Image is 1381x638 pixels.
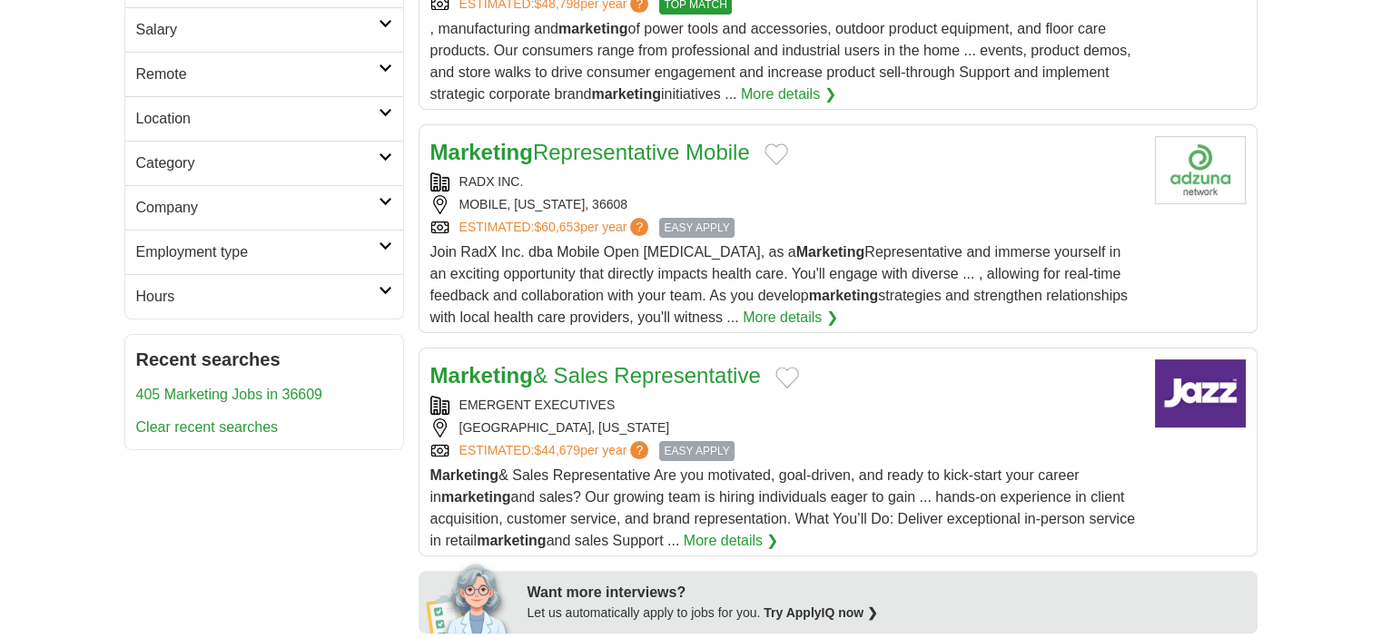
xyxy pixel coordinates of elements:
[136,108,379,130] h2: Location
[136,152,379,174] h2: Category
[630,441,648,459] span: ?
[775,367,799,388] button: Add to favorite jobs
[136,19,379,41] h2: Salary
[441,489,510,505] strong: marketing
[136,419,279,435] a: Clear recent searches
[125,274,403,319] a: Hours
[430,363,533,388] strong: Marketing
[528,582,1247,604] div: Want more interviews?
[136,197,379,219] h2: Company
[125,96,403,141] a: Location
[136,346,392,373] h2: Recent searches
[796,244,865,260] strong: Marketing
[430,172,1140,191] div: RADX INC.
[430,21,1131,102] span: , manufacturing and of power tools and accessories, outdoor product equipment, and floor care pro...
[430,418,1140,437] div: [GEOGRAPHIC_DATA], [US_STATE]
[741,83,836,105] a: More details ❯
[125,7,403,52] a: Salary
[430,195,1140,214] div: MOBILE, [US_STATE], 36608
[630,218,648,236] span: ?
[136,286,379,308] h2: Hours
[1155,136,1246,204] img: Company logo
[136,241,379,263] h2: Employment type
[430,363,761,388] a: Marketing& Sales Representative
[764,605,878,620] a: Try ApplyIQ now ❯
[430,244,1128,325] span: Join RadX Inc. dba Mobile Open [MEDICAL_DATA], as a Representative and immerse yourself in an exc...
[459,441,653,461] a: ESTIMATED:$44,679per year?
[430,467,499,483] strong: Marketing
[430,140,750,164] a: MarketingRepresentative Mobile
[477,533,546,548] strong: marketing
[125,141,403,185] a: Category
[764,143,788,165] button: Add to favorite jobs
[534,443,580,457] span: $44,679
[558,21,627,36] strong: marketing
[659,441,734,461] span: EASY APPLY
[534,220,580,234] span: $60,653
[430,396,1140,415] div: EMERGENT EXECUTIVES
[659,218,734,238] span: EASY APPLY
[743,307,838,329] a: More details ❯
[809,288,878,303] strong: marketing
[125,185,403,230] a: Company
[684,530,779,552] a: More details ❯
[125,52,403,96] a: Remote
[430,140,533,164] strong: Marketing
[528,604,1247,623] div: Let us automatically apply to jobs for you.
[125,230,403,274] a: Employment type
[430,467,1135,548] span: & Sales Representative Are you motivated, goal-driven, and ready to kick-start your career in and...
[1155,359,1246,427] img: Company logo
[426,561,514,633] img: apply-iq-scientist.png
[591,86,660,102] strong: marketing
[136,387,322,402] a: 405 Marketing Jobs in 36609
[459,218,653,238] a: ESTIMATED:$60,653per year?
[136,64,379,85] h2: Remote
